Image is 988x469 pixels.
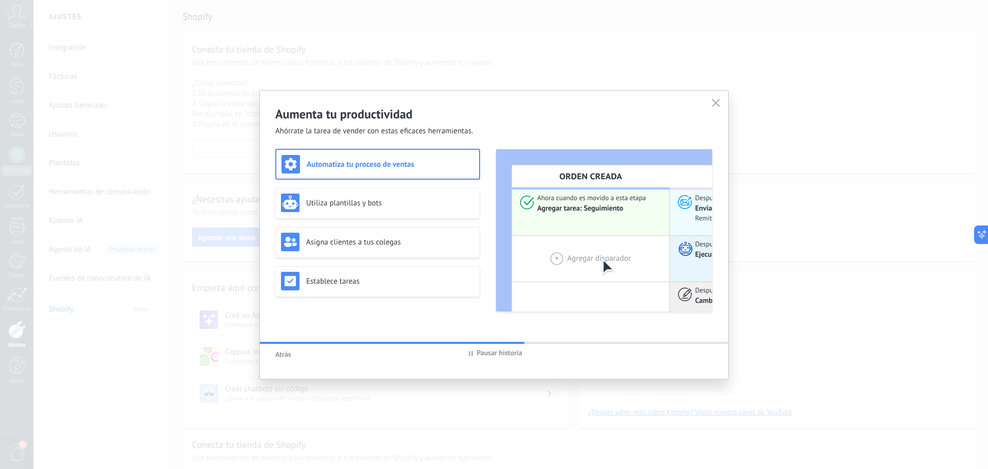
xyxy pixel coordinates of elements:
button: Pausar historia [466,348,522,359]
h3: Utiliza plantillas y bots [306,198,474,208]
button: Atrás [275,349,291,359]
span: Atrás [275,350,291,359]
h2: Aumenta tu productividad [275,106,713,122]
h3: Asigna clientes a tus colegas [306,237,474,247]
h3: Establece tareas [306,276,474,286]
span: Ahórrate la tarea de vender con estas eficaces herramientas. [275,126,473,136]
h3: Automatiza tu proceso de ventas [307,160,474,169]
span: Pausar historia [477,348,522,359]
